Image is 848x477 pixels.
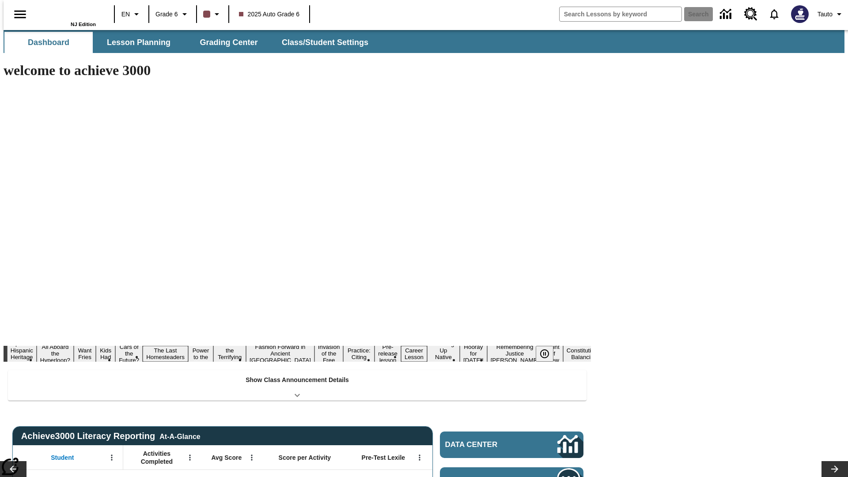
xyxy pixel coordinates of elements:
button: Slide 4 Dirty Jobs Kids Had To Do [96,333,115,375]
button: Lesson carousel, Next [821,461,848,477]
span: Achieve3000 Literacy Reporting [21,431,201,441]
button: Lesson Planning [95,32,183,53]
button: Slide 7 Solar Power to the People [188,339,214,368]
button: Slide 15 Hooray for Constitution Day! [460,342,487,365]
button: Open Menu [245,451,258,464]
button: Slide 9 Fashion Forward in Ancient Rome [246,342,314,365]
button: Pause [536,346,553,362]
span: Activities Completed [128,450,186,466]
span: NJ Edition [71,22,96,27]
button: Profile/Settings [814,6,848,22]
a: Resource Center, Will open in new tab [739,2,763,26]
button: Slide 10 The Invasion of the Free CD [314,336,344,371]
button: Slide 16 Remembering Justice O'Connor [487,342,543,365]
span: Dashboard [28,38,69,48]
img: Avatar [791,5,809,23]
input: search field [560,7,681,21]
button: Slide 6 The Last Homesteaders [143,346,188,362]
button: Slide 11 Mixed Practice: Citing Evidence [343,339,375,368]
button: Class/Student Settings [275,32,375,53]
span: Pre-Test Lexile [362,454,405,462]
span: Avg Score [211,454,242,462]
span: Tauto [818,10,833,19]
div: At-A-Glance [159,431,200,441]
span: Grade 6 [155,10,178,19]
button: Grade: Grade 6, Select a grade [152,6,193,22]
span: Class/Student Settings [282,38,368,48]
button: Dashboard [4,32,93,53]
div: SubNavbar [4,32,376,53]
button: Select a new avatar [786,3,814,26]
button: Language: EN, Select a language [117,6,146,22]
span: Student [51,454,74,462]
div: SubNavbar [4,30,844,53]
div: Home [38,3,96,27]
span: Grading Center [200,38,257,48]
a: Data Center [440,432,583,458]
span: Score per Activity [279,454,331,462]
button: Slide 5 Cars of the Future? [115,342,143,365]
button: Slide 14 Cooking Up Native Traditions [427,339,460,368]
button: Slide 12 Pre-release lesson [375,342,401,365]
h1: welcome to achieve 3000 [4,62,591,79]
span: Lesson Planning [107,38,170,48]
button: Open Menu [183,451,197,464]
a: Notifications [763,3,786,26]
button: Slide 8 Attack of the Terrifying Tomatoes [213,339,246,368]
button: Slide 18 The Constitution's Balancing Act [563,339,606,368]
button: Slide 2 All Aboard the Hyperloop? [37,342,74,365]
button: Grading Center [185,32,273,53]
button: Slide 3 Do You Want Fries With That? [74,333,96,375]
button: Open side menu [7,1,33,27]
span: Data Center [445,440,528,449]
button: Open Menu [413,451,426,464]
button: Slide 1 ¡Viva Hispanic Heritage Month! [7,339,37,368]
p: Show Class Announcement Details [246,375,349,385]
a: Home [38,4,96,22]
a: Data Center [715,2,739,26]
button: Slide 13 Career Lesson [401,346,427,362]
span: EN [121,10,130,19]
span: 2025 Auto Grade 6 [239,10,300,19]
div: Show Class Announcement Details [8,370,587,401]
button: Open Menu [105,451,118,464]
div: Pause [536,346,562,362]
button: Class color is dark brown. Change class color [200,6,226,22]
